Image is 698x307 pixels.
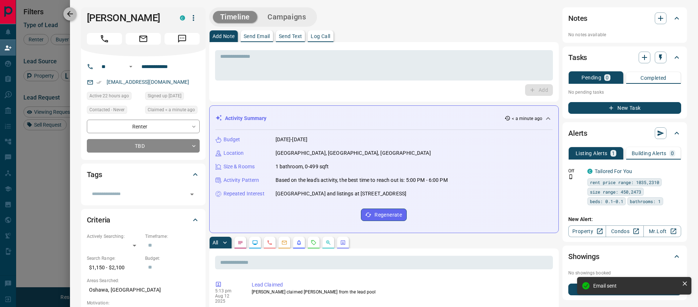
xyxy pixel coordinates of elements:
[276,163,329,171] p: 1 bathroom, 0-499 sqft
[361,209,407,221] button: Regenerate
[568,284,681,295] button: New Showing
[126,62,135,71] button: Open
[87,300,200,306] p: Motivation:
[568,52,587,63] h2: Tasks
[126,33,161,45] span: Email
[606,75,609,80] p: 0
[87,139,200,153] div: TBD
[260,11,313,23] button: Campaigns
[87,169,102,180] h2: Tags
[252,289,550,295] p: [PERSON_NAME] claimed [PERSON_NAME] from the lead pool
[224,176,259,184] p: Activity Pattern
[296,240,302,246] svg: Listing Alerts
[89,92,129,100] span: Active 22 hours ago
[590,188,641,195] span: size range: 450,2473
[107,79,189,85] a: [EMAIL_ADDRESS][DOMAIN_NAME]
[87,284,200,296] p: Oshawa, [GEOGRAPHIC_DATA]
[252,240,258,246] svg: Lead Browsing Activity
[568,270,681,276] p: No showings booked
[215,288,241,293] p: 5:13 pm
[145,255,200,262] p: Budget:
[568,174,573,179] svg: Push Notification Only
[225,115,267,122] p: Activity Summary
[89,106,125,113] span: Contacted - Never
[87,92,141,102] div: Mon Aug 11 2025
[311,240,317,246] svg: Requests
[612,151,615,156] p: 1
[595,168,632,174] a: Tailored For You
[568,10,681,27] div: Notes
[311,34,330,39] p: Log Call
[576,151,607,156] p: Listing Alerts
[165,33,200,45] span: Message
[587,169,592,174] div: condos.ca
[224,136,240,143] p: Budget
[671,151,674,156] p: 0
[87,233,141,240] p: Actively Searching:
[87,12,169,24] h1: [PERSON_NAME]
[590,179,659,186] span: rent price range: 1035,2310
[590,198,623,205] span: beds: 0.1-0.1
[213,34,235,39] p: Add Note
[276,136,308,143] p: [DATE]-[DATE]
[87,255,141,262] p: Search Range:
[148,106,195,113] span: Claimed < a minute ago
[568,216,681,223] p: New Alert:
[145,106,200,116] div: Tue Aug 12 2025
[568,251,599,262] h2: Showings
[281,240,287,246] svg: Emails
[244,34,270,39] p: Send Email
[568,225,606,237] a: Property
[276,190,407,198] p: [GEOGRAPHIC_DATA] and listings at [STREET_ADDRESS]
[224,190,265,198] p: Repeated Interest
[640,75,666,81] p: Completed
[87,166,200,183] div: Tags
[581,75,601,80] p: Pending
[606,225,643,237] a: Condos
[630,198,661,205] span: bathrooms: 1
[213,11,258,23] button: Timeline
[224,163,255,171] p: Size & Rooms
[276,149,431,157] p: [GEOGRAPHIC_DATA], [GEOGRAPHIC_DATA], [GEOGRAPHIC_DATA]
[237,240,243,246] svg: Notes
[568,87,681,98] p: No pending tasks
[215,112,553,125] div: Activity Summary< a minute ago
[568,12,587,24] h2: Notes
[215,293,241,304] p: Aug 12 2025
[187,189,197,199] button: Open
[325,240,331,246] svg: Opportunities
[87,262,141,274] p: $1,150 - $2,100
[267,240,273,246] svg: Calls
[568,49,681,66] div: Tasks
[568,168,583,174] p: Off
[87,277,200,284] p: Areas Searched:
[145,233,200,240] p: Timeframe:
[87,120,200,133] div: Renter
[180,15,185,20] div: condos.ca
[87,211,200,229] div: Criteria
[568,248,681,265] div: Showings
[213,240,218,245] p: All
[568,31,681,38] p: No notes available
[148,92,181,100] span: Signed up [DATE]
[276,176,448,184] p: Based on the lead's activity, the best time to reach out is: 5:00 PM - 6:00 PM
[643,225,681,237] a: Mr.Loft
[145,92,200,102] div: Fri Jul 04 2025
[568,102,681,114] button: New Task
[224,149,244,157] p: Location
[512,115,542,122] p: < a minute ago
[568,127,587,139] h2: Alerts
[279,34,302,39] p: Send Text
[568,124,681,142] div: Alerts
[87,33,122,45] span: Call
[87,214,111,226] h2: Criteria
[252,281,550,289] p: Lead Claimed
[632,151,666,156] p: Building Alerts
[340,240,346,246] svg: Agent Actions
[593,283,679,289] div: Email sent
[96,80,101,85] svg: Email Verified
